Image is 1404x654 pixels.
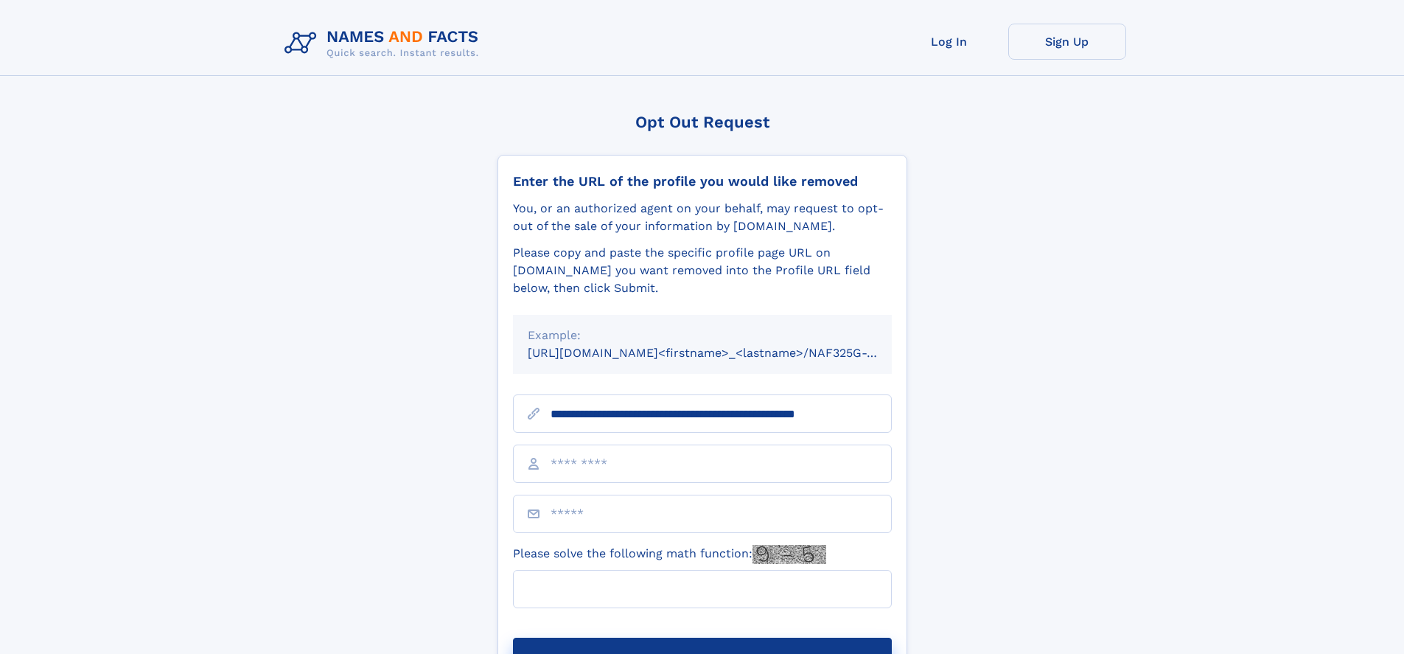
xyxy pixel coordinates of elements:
div: You, or an authorized agent on your behalf, may request to opt-out of the sale of your informatio... [513,200,892,235]
div: Example: [528,327,877,344]
div: Enter the URL of the profile you would like removed [513,173,892,189]
img: Logo Names and Facts [279,24,491,63]
a: Log In [890,24,1008,60]
a: Sign Up [1008,24,1126,60]
div: Please copy and paste the specific profile page URL on [DOMAIN_NAME] you want removed into the Pr... [513,244,892,297]
label: Please solve the following math function: [513,545,826,564]
div: Opt Out Request [497,113,907,131]
small: [URL][DOMAIN_NAME]<firstname>_<lastname>/NAF325G-xxxxxxxx [528,346,920,360]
